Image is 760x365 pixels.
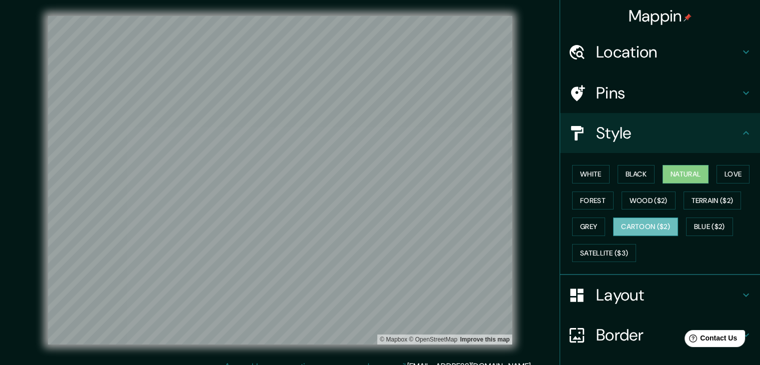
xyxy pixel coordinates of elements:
h4: Layout [596,285,740,305]
div: Border [560,315,760,355]
a: Map feedback [460,336,510,343]
div: Location [560,32,760,72]
img: pin-icon.png [684,13,692,21]
h4: Location [596,42,740,62]
iframe: Help widget launcher [671,326,749,354]
a: Mapbox [380,336,407,343]
button: Wood ($2) [622,191,676,210]
button: Natural [663,165,709,183]
h4: Style [596,123,740,143]
a: OpenStreetMap [409,336,457,343]
button: Terrain ($2) [684,191,742,210]
button: Grey [572,217,605,236]
canvas: Map [48,16,512,344]
button: Love [717,165,750,183]
button: Black [618,165,655,183]
div: Layout [560,275,760,315]
div: Style [560,113,760,153]
button: Cartoon ($2) [613,217,678,236]
h4: Pins [596,83,740,103]
button: Forest [572,191,614,210]
button: Blue ($2) [686,217,733,236]
h4: Mappin [629,6,692,26]
h4: Border [596,325,740,345]
div: Pins [560,73,760,113]
button: White [572,165,610,183]
button: Satellite ($3) [572,244,636,262]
